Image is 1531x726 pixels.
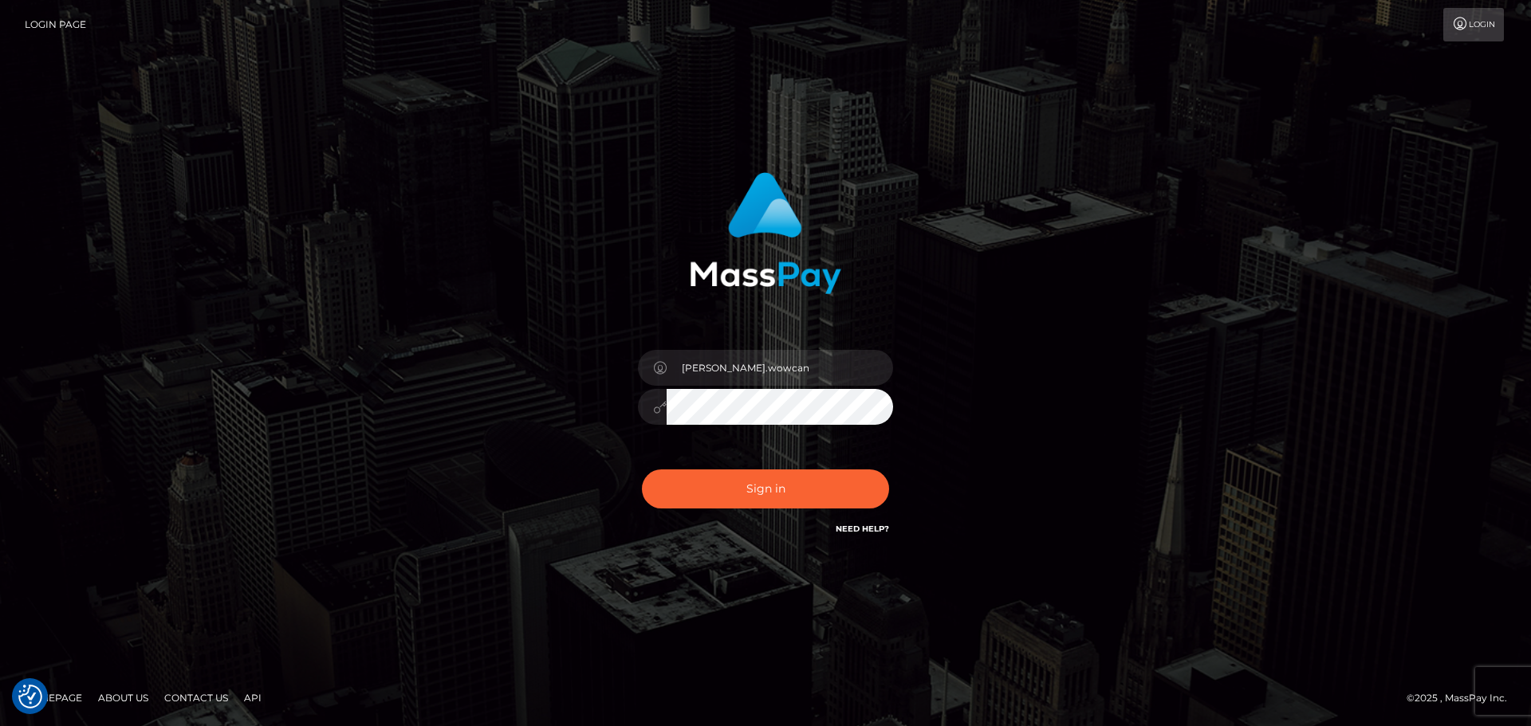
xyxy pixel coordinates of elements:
[1443,8,1504,41] a: Login
[1407,689,1519,707] div: © 2025 , MassPay Inc.
[238,685,268,710] a: API
[18,685,89,710] a: Homepage
[158,685,234,710] a: Contact Us
[642,469,889,508] button: Sign in
[18,685,42,708] img: Revisit consent button
[690,172,841,294] img: MassPay Login
[18,685,42,708] button: Consent Preferences
[667,350,893,386] input: Username...
[92,685,155,710] a: About Us
[836,524,889,534] a: Need Help?
[25,8,86,41] a: Login Page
